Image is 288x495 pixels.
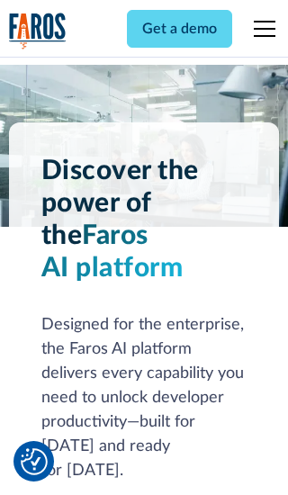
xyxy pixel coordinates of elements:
a: Get a demo [127,10,232,48]
h1: Discover the power of the [41,155,247,284]
img: Logo of the analytics and reporting company Faros. [9,13,67,49]
span: Faros AI platform [41,222,184,282]
div: menu [243,7,279,50]
button: Cookie Settings [21,448,48,475]
a: home [9,13,67,49]
img: Revisit consent button [21,448,48,475]
div: Designed for the enterprise, the Faros AI platform delivers every capability you need to unlock d... [41,313,247,483]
